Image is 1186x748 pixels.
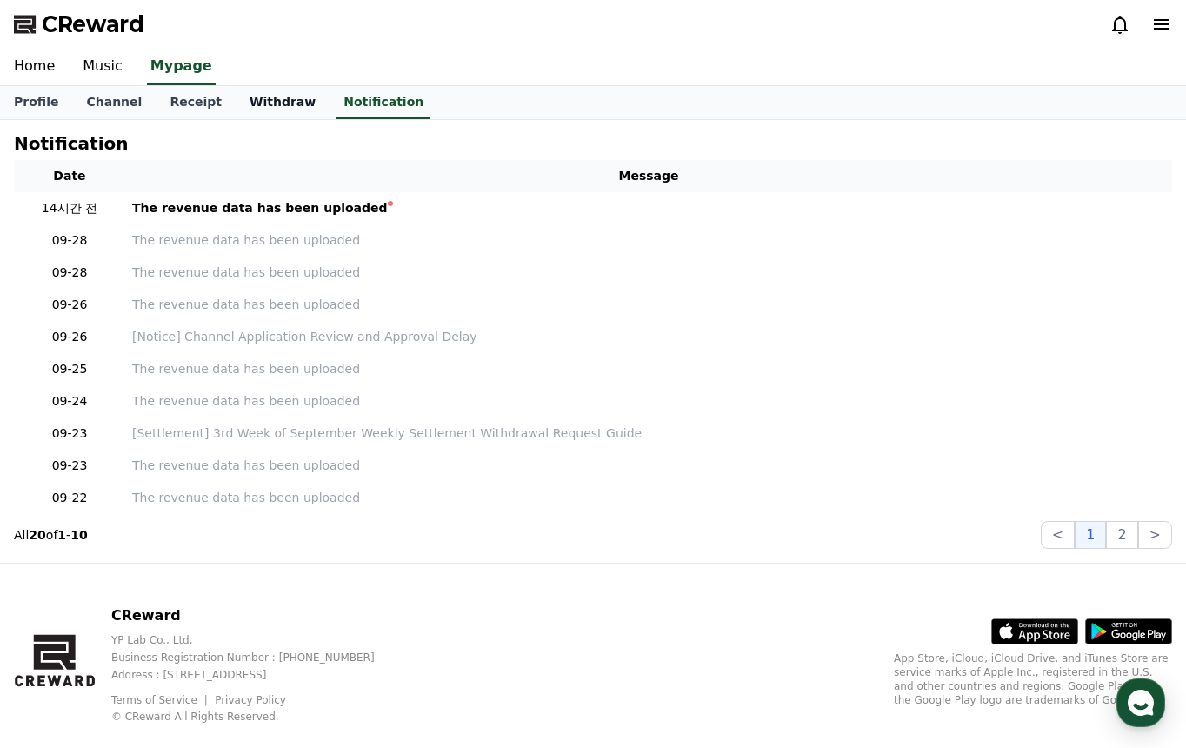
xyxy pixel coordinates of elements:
[29,528,45,542] strong: 20
[21,360,118,378] p: 09-25
[115,551,224,595] a: Messages
[21,424,118,443] p: 09-23
[125,160,1172,192] th: Message
[132,424,1165,443] a: [Settlement] 3rd Week of September Weekly Settlement Withdrawal Request Guide
[70,528,87,542] strong: 10
[111,668,403,682] p: Address : [STREET_ADDRESS]
[14,160,125,192] th: Date
[336,86,430,119] a: Notification
[44,578,75,591] span: Home
[132,264,1165,282] a: The revenue data has been uploaded
[132,199,388,217] div: The revenue data has been uploaded
[132,489,1165,507] a: The revenue data has been uploaded
[21,296,118,314] p: 09-26
[14,134,128,153] h4: Notification
[224,551,334,595] a: Settings
[21,457,118,475] p: 09-23
[21,231,118,250] p: 09-28
[42,10,144,38] span: CReward
[69,49,137,85] a: Music
[21,264,118,282] p: 09-28
[14,526,88,544] p: All of -
[21,199,118,217] p: 14시간 전
[111,710,403,724] p: © CReward All Rights Reserved.
[894,651,1172,707] p: App Store, iCloud, iCloud Drive, and iTunes Store are service marks of Apple Inc., registered in ...
[132,231,1165,250] a: The revenue data has been uploaded
[1041,521,1075,549] button: <
[156,86,236,119] a: Receipt
[1106,521,1137,549] button: 2
[236,86,330,119] a: Withdraw
[72,86,156,119] a: Channel
[21,328,118,346] p: 09-26
[132,328,1165,346] a: [Notice] Channel Application Review and Approval Delay
[1138,521,1172,549] button: >
[147,49,216,85] a: Mypage
[132,199,1165,217] a: The revenue data has been uploaded
[132,457,1165,475] a: The revenue data has been uploaded
[14,10,144,38] a: CReward
[111,633,403,647] p: YP Lab Co., Ltd.
[215,694,286,706] a: Privacy Policy
[5,551,115,595] a: Home
[21,392,118,411] p: 09-24
[111,651,403,665] p: Business Registration Number : [PHONE_NUMBER]
[132,360,1165,378] a: The revenue data has been uploaded
[132,296,1165,314] a: The revenue data has been uploaded
[144,578,196,592] span: Messages
[257,578,300,591] span: Settings
[1075,521,1106,549] button: 1
[111,694,210,706] a: Terms of Service
[21,489,118,507] p: 09-22
[132,392,1165,411] a: The revenue data has been uploaded
[57,528,66,542] strong: 1
[111,605,403,626] p: CReward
